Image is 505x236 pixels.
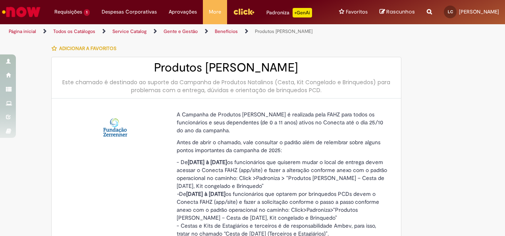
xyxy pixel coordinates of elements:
a: Todos os Catálogos [53,28,95,35]
ul: Trilhas de página [6,24,331,39]
a: Produtos [PERSON_NAME] [255,28,312,35]
span: - De os funcionários que quiserem mudar o local de entrega devem acessar o Conecta FAHZ (app/site... [177,159,387,190]
strong: [DATE] à [DATE] [186,190,226,197]
span: Despesas Corporativas [102,8,157,16]
img: click_logo_yellow_360x200.png [233,6,254,17]
span: A Campanha de Produtos [PERSON_NAME] é realizada pela FAHZ para todos os funcionários e seus depe... [177,111,383,134]
span: LC [448,9,453,14]
span: Antes de abrir o chamado, vale consultar o padrão além de relembrar sobre alguns pontos important... [177,139,380,154]
span: De os funcionários que optarem por brinquedos PCDs devem o Conecta FAHZ (app/site) e fazer a soli... [177,190,379,221]
span: Favoritos [346,8,368,16]
div: Padroniza [266,8,312,17]
span: [PERSON_NAME] [459,8,499,15]
p: +GenAi [293,8,312,17]
em: - [177,190,179,197]
h2: Produtos [PERSON_NAME] [60,61,393,74]
a: Rascunhos [380,8,415,16]
button: Adicionar a Favoritos [51,40,121,57]
a: Benefícios [215,28,238,35]
a: Gente e Gestão [164,28,198,35]
span: Adicionar a Favoritos [59,45,116,52]
a: Service Catalog [112,28,146,35]
span: More [209,8,221,16]
span: Rascunhos [386,8,415,15]
div: Este chamado é destinado ao suporte da Campanha de Produtos Natalinos (Cesta, Kit Congelado e Bri... [60,78,393,94]
strong: [DATE] à [DATE] [188,159,227,166]
img: ServiceNow [1,4,42,20]
span: 1 [84,9,90,16]
a: Página inicial [9,28,36,35]
span: Aprovações [169,8,197,16]
span: Requisições [54,8,82,16]
img: Produtos Natalinos - FAHZ [102,114,128,140]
